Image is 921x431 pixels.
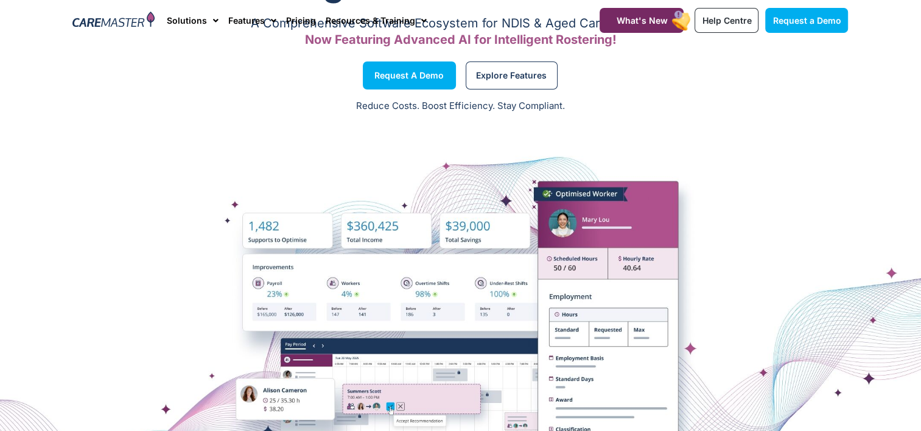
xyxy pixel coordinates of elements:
img: CareMaster Logo [72,12,155,30]
span: Help Centre [702,15,751,26]
a: Explore Features [466,61,558,89]
p: Reduce Costs. Boost Efficiency. Stay Compliant. [7,99,914,113]
span: What's New [616,15,667,26]
a: What's New [600,8,684,33]
a: Help Centre [695,8,758,33]
span: Request a Demo [374,72,444,79]
a: Request a Demo [765,8,848,33]
a: Request a Demo [363,61,456,89]
span: Explore Features [476,72,547,79]
span: Request a Demo [772,15,841,26]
